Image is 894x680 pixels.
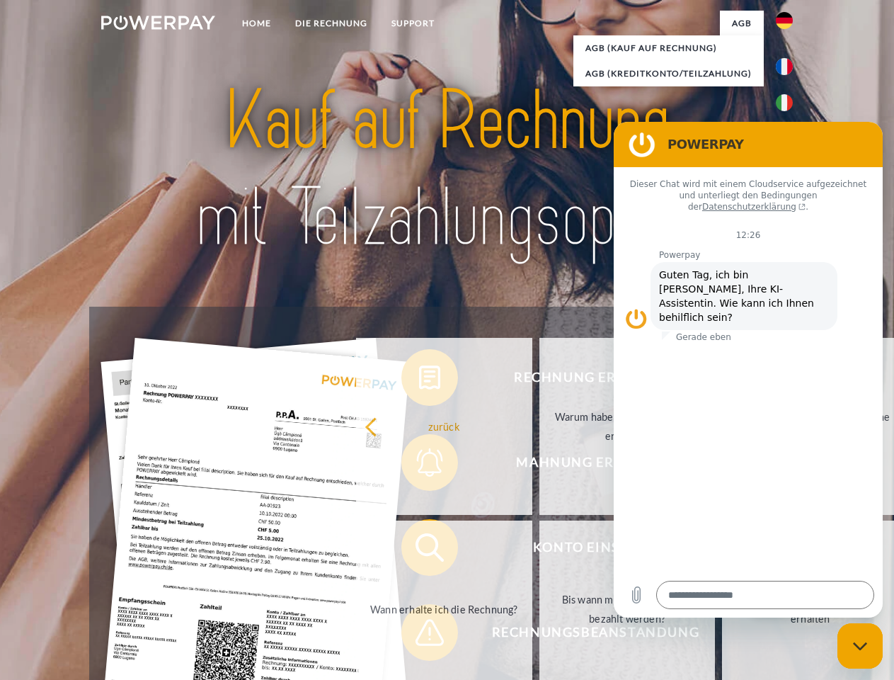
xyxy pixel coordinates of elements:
a: AGB (Kreditkonto/Teilzahlung) [573,61,764,86]
img: title-powerpay_de.svg [135,68,759,271]
a: Home [230,11,283,36]
div: Warum habe ich eine Rechnung erhalten? [548,407,707,446]
div: zurück [365,416,524,436]
img: fr [776,58,793,75]
a: AGB (Kauf auf Rechnung) [573,35,764,61]
a: DIE RECHNUNG [283,11,379,36]
a: SUPPORT [379,11,447,36]
div: Bis wann muss die Rechnung bezahlt werden? [548,590,707,628]
img: it [776,94,793,111]
iframe: Schaltfläche zum Öffnen des Messaging-Fensters; Konversation läuft [837,623,883,669]
img: logo-powerpay-white.svg [101,16,215,30]
a: agb [720,11,764,36]
div: Wann erhalte ich die Rechnung? [365,599,524,618]
img: de [776,12,793,29]
iframe: Messaging-Fenster [614,122,883,618]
